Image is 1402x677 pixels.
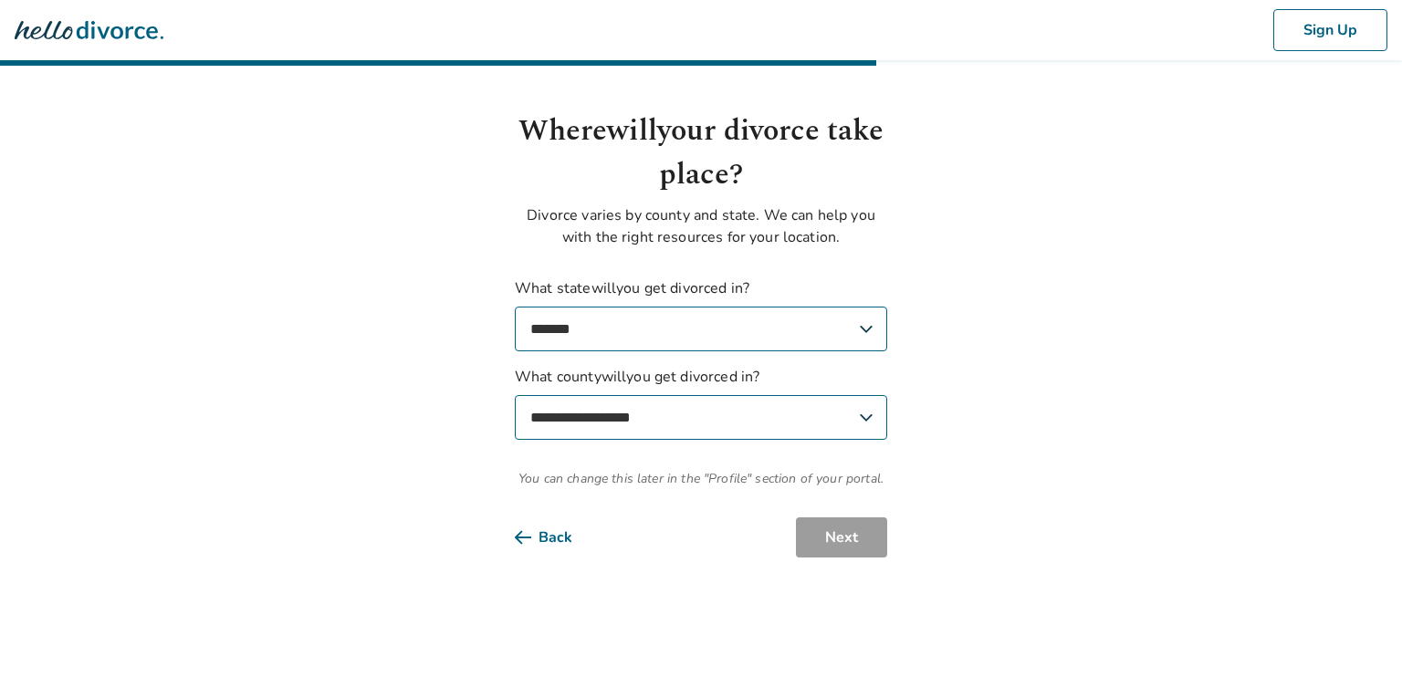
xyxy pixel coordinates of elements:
p: Divorce varies by county and state. We can help you with the right resources for your location. [515,204,887,248]
button: Next [796,517,887,557]
h1: Where will your divorce take place? [515,109,887,197]
iframe: Chat Widget [1311,589,1402,677]
select: What countywillyou get divorced in? [515,395,887,440]
span: You can change this later in the "Profile" section of your portal. [515,469,887,488]
label: What state will you get divorced in? [515,277,887,351]
button: Sign Up [1273,9,1387,51]
select: What statewillyou get divorced in? [515,307,887,351]
button: Back [515,517,602,557]
label: What county will you get divorced in? [515,366,887,440]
